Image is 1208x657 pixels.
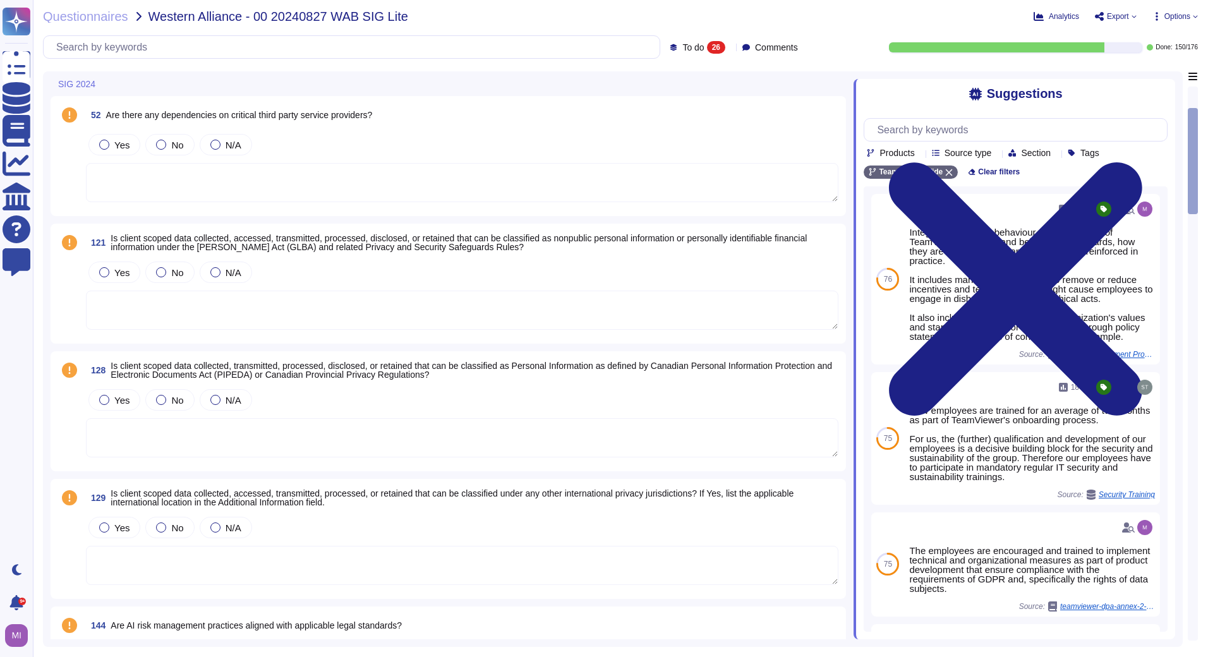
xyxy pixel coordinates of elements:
[884,435,892,442] span: 75
[909,546,1155,593] div: The employees are encouraged and trained to implement technical and organizational measures as pa...
[1156,44,1173,51] span: Done:
[1107,13,1129,20] span: Export
[226,395,241,406] span: N/A
[171,395,183,406] span: No
[111,620,402,630] span: Are AI risk management practices aligned with applicable legal standards?
[111,488,794,507] span: Is client scoped data collected, accessed, transmitted, processed, or retained that can be classi...
[1137,202,1152,217] img: user
[111,233,807,252] span: Is client scoped data collected, accessed, transmitted, processed, disclosed, or retained that ca...
[114,522,130,533] span: Yes
[884,275,892,283] span: 76
[3,622,37,649] button: user
[1057,490,1155,500] span: Source:
[1049,13,1079,20] span: Analytics
[682,43,704,52] span: To do
[58,80,95,88] span: SIG 2024
[86,366,106,375] span: 128
[114,395,130,406] span: Yes
[1099,491,1155,498] span: Security Training
[707,41,725,54] div: 26
[226,267,241,278] span: N/A
[171,140,183,150] span: No
[226,522,241,533] span: N/A
[1137,380,1152,395] img: user
[1060,603,1155,610] span: teamviewer-dpa-annex-2-[PERSON_NAME]-en.pdf
[43,10,128,23] span: Questionnaires
[86,621,106,630] span: 144
[1175,44,1198,51] span: 150 / 176
[1019,601,1155,612] span: Source:
[5,624,28,647] img: user
[884,560,892,568] span: 75
[1164,13,1190,20] span: Options
[18,598,26,605] div: 9+
[50,36,660,58] input: Search by keywords
[871,119,1167,141] input: Search by keywords
[1137,520,1152,535] img: user
[86,238,106,247] span: 121
[106,110,373,120] span: Are there any dependencies on critical third party service providers?
[86,493,106,502] span: 129
[114,267,130,278] span: Yes
[111,361,832,380] span: Is client scoped data collected, transmitted, processed, disclosed, or retained that can be class...
[171,267,183,278] span: No
[148,10,408,23] span: Western Alliance - 00 20240827 WAB SIG Lite
[114,140,130,150] span: Yes
[755,43,798,52] span: Comments
[1034,11,1079,21] button: Analytics
[226,140,241,150] span: N/A
[171,522,183,533] span: No
[86,111,101,119] span: 52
